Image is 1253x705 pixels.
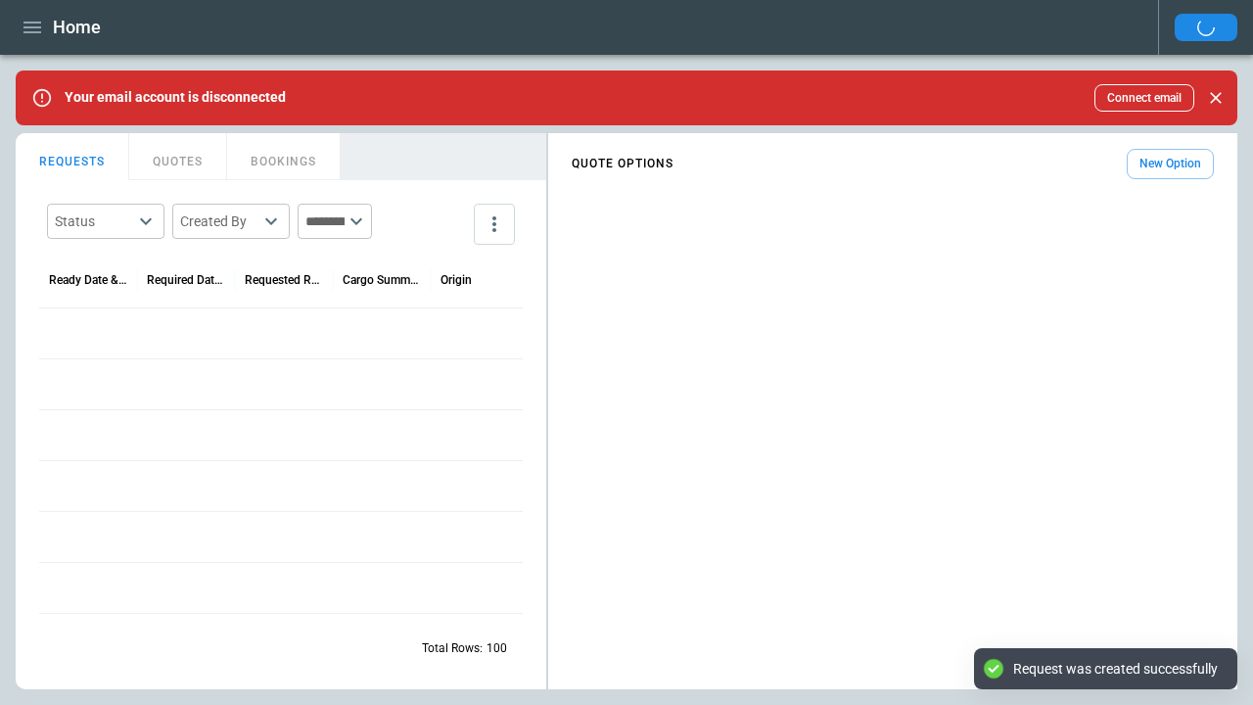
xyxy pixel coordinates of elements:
[572,160,673,168] h4: QUOTE OPTIONS
[65,89,286,106] p: Your email account is disconnected
[422,640,483,657] p: Total Rows:
[343,273,421,287] div: Cargo Summary
[1202,84,1230,112] button: Close
[1127,149,1214,179] button: New Option
[227,133,341,180] button: BOOKINGS
[487,640,507,657] p: 100
[441,273,472,287] div: Origin
[180,211,258,231] div: Created By
[129,133,227,180] button: QUOTES
[548,141,1237,187] div: scrollable content
[1013,660,1218,678] div: Request was created successfully
[49,273,127,287] div: Ready Date & Time (UTC)
[474,204,515,245] button: more
[55,211,133,231] div: Status
[1202,76,1230,119] div: dismiss
[245,273,323,287] div: Requested Route
[1094,84,1194,112] button: Connect email
[53,16,101,39] h1: Home
[16,133,129,180] button: REQUESTS
[147,273,225,287] div: Required Date & Time (UTC)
